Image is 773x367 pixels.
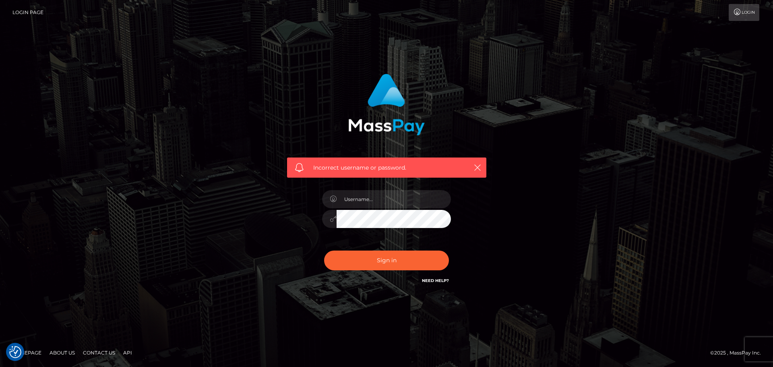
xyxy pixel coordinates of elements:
[422,278,449,283] a: Need Help?
[313,164,460,172] span: Incorrect username or password.
[120,346,135,359] a: API
[348,74,425,135] img: MassPay Login
[324,251,449,270] button: Sign in
[9,346,45,359] a: Homepage
[710,348,767,357] div: © 2025 , MassPay Inc.
[9,346,21,358] button: Consent Preferences
[337,190,451,208] input: Username...
[80,346,118,359] a: Contact Us
[12,4,43,21] a: Login Page
[729,4,759,21] a: Login
[46,346,78,359] a: About Us
[9,346,21,358] img: Revisit consent button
